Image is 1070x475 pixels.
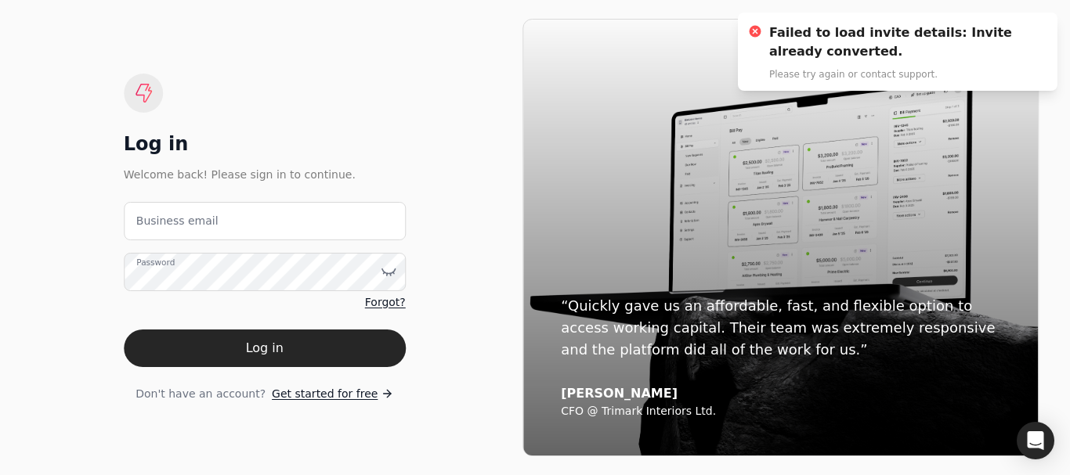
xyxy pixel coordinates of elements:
div: [PERSON_NAME] [561,386,1000,401]
div: “Quickly gave us an affordable, fast, and flexible option to access working capital. Their team w... [561,295,1000,361]
label: Password [136,256,175,268]
span: Don't have an account? [136,386,266,402]
span: Get started for free [272,386,378,402]
a: Forgot? [365,294,406,311]
div: Open Intercom Messenger [1017,422,1054,459]
div: Please try again or contact support. [769,67,1026,81]
a: Get started for free [272,386,393,402]
label: Business email [136,213,219,229]
div: Failed to load invite details: Invite already converted. [769,23,1026,61]
div: CFO @ Trimark Interiors Ltd. [561,405,1000,419]
div: Log in [124,131,406,157]
button: Log in [124,329,406,367]
div: Welcome back! Please sign in to continue. [124,166,406,183]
